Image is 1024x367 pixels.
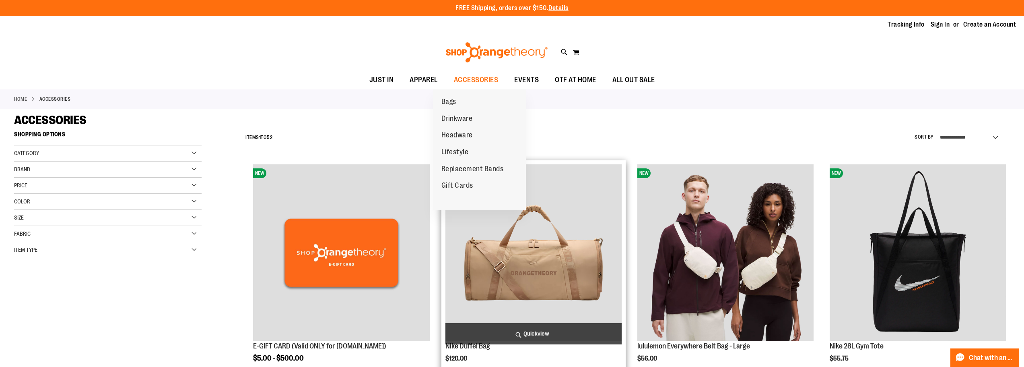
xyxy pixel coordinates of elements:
span: JUST IN [369,71,394,89]
span: Fabric [14,230,31,237]
span: 52 [267,135,272,140]
span: ALL OUT SALE [612,71,655,89]
span: 1 [259,135,261,140]
span: Lifestyle [441,148,469,158]
strong: Shopping Options [14,127,202,145]
span: NEW [830,168,843,178]
img: Nike 28L Gym Tote [830,164,1006,341]
span: ACCESSORIES [454,71,499,89]
span: OTF AT HOME [555,71,596,89]
label: Sort By [915,134,934,141]
span: Brand [14,166,30,172]
a: Tracking Info [888,20,925,29]
span: $56.00 [637,355,658,362]
a: Nike Duffel Bag [445,342,490,350]
img: lululemon Everywhere Belt Bag - Large [637,164,814,341]
span: $55.75 [830,355,850,362]
a: lululemon Everywhere Belt Bag - LargeNEW [637,164,814,342]
span: APPAREL [410,71,438,89]
span: Gift Cards [441,181,473,191]
img: E-GIFT CARD (Valid ONLY for ShopOrangetheory.com) [253,164,429,341]
span: Headware [441,131,473,141]
span: Size [14,214,24,221]
button: Chat with an Expert [950,348,1020,367]
span: Chat with an Expert [969,354,1014,362]
a: Quickview [445,323,622,344]
span: NEW [253,168,266,178]
h2: Items to [245,131,272,144]
span: $120.00 [445,355,468,362]
a: E-GIFT CARD (Valid ONLY for ShopOrangetheory.com)NEW [253,164,429,342]
a: Sign In [931,20,950,29]
img: Nike Duffel Bag [445,164,622,341]
a: E-GIFT CARD (Valid ONLY for [DOMAIN_NAME]) [253,342,386,350]
a: Nike 28L Gym Tote [830,342,884,350]
span: Price [14,182,27,189]
a: Home [14,95,27,103]
span: Category [14,150,39,156]
span: Replacement Bands [441,165,504,175]
span: Drinkware [441,114,473,124]
a: Details [548,4,569,12]
span: Color [14,198,30,205]
a: Nike Duffel BagNEW [445,164,622,342]
span: Bags [441,97,456,108]
a: Nike 28L Gym ToteNEW [830,164,1006,342]
span: Item Type [14,247,37,253]
strong: ACCESSORIES [39,95,71,103]
span: ACCESSORIES [14,113,87,127]
img: Shop Orangetheory [445,42,549,62]
span: EVENTS [514,71,539,89]
a: lululemon Everywhere Belt Bag - Large [637,342,750,350]
p: FREE Shipping, orders over $150. [455,4,569,13]
span: NEW [637,168,651,178]
span: $5.00 - $500.00 [253,354,304,362]
a: Create an Account [963,20,1016,29]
